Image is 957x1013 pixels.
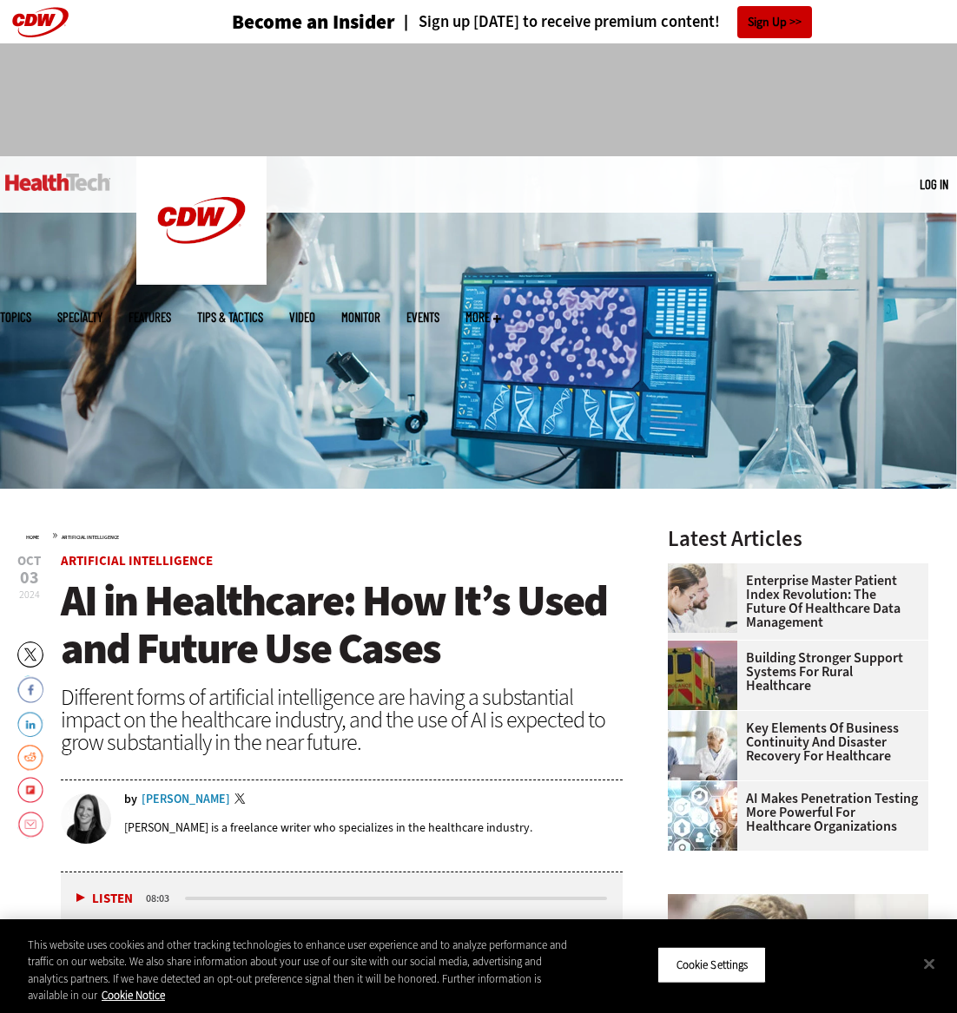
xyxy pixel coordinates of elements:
[61,872,623,924] div: media player
[232,12,395,32] a: Become an Insider
[395,14,720,30] a: Sign up [DATE] to receive premium content!
[17,569,41,587] span: 03
[76,892,133,905] button: Listen
[910,944,948,983] button: Close
[61,686,623,753] div: Different forms of artificial intelligence are having a substantial impact on the healthcare indu...
[920,176,948,192] a: Log in
[129,311,171,324] a: Features
[197,311,263,324] a: Tips & Tactics
[289,311,315,324] a: Video
[657,947,766,983] button: Cookie Settings
[668,528,928,549] h3: Latest Articles
[668,563,746,577] a: medical researchers look at data on desktop monitor
[142,793,230,806] a: [PERSON_NAME]
[28,937,574,1004] div: This website uses cookies and other tracking technologies to enhance user experience and to analy...
[920,175,948,194] div: User menu
[5,174,110,191] img: Home
[26,534,39,541] a: Home
[62,534,119,541] a: Artificial Intelligence
[26,528,623,542] div: »
[668,641,746,655] a: ambulance driving down country road at sunset
[668,563,737,633] img: medical researchers look at data on desktop monitor
[19,588,40,602] span: 2024
[668,781,737,851] img: Healthcare and hacking concept
[136,271,267,289] a: CDW
[143,891,182,906] div: duration
[737,6,812,38] a: Sign Up
[668,721,918,763] a: Key Elements of Business Continuity and Disaster Recovery for Healthcare
[234,793,250,807] a: Twitter
[162,61,795,139] iframe: advertisement
[102,988,165,1003] a: More information about your privacy
[61,572,607,677] span: AI in Healthcare: How It’s Used and Future Use Cases
[668,711,746,725] a: incident response team discusses around a table
[465,311,501,324] span: More
[668,574,918,629] a: Enterprise Master Patient Index Revolution: The Future of Healthcare Data Management
[668,792,918,833] a: AI Makes Penetration Testing More Powerful for Healthcare Organizations
[57,311,102,324] span: Specialty
[341,311,380,324] a: MonITor
[668,781,746,795] a: Healthcare and hacking concept
[61,793,111,844] img: Erin Laviola
[61,552,213,569] a: Artificial Intelligence
[406,311,439,324] a: Events
[124,819,532,836] p: [PERSON_NAME] is a freelance writer who specializes in the healthcare industry.
[668,651,918,693] a: Building Stronger Support Systems for Rural Healthcare
[17,555,41,568] span: Oct
[124,793,137,806] span: by
[668,711,737,780] img: incident response team discusses around a table
[668,641,737,710] img: ambulance driving down country road at sunset
[136,156,267,285] img: Home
